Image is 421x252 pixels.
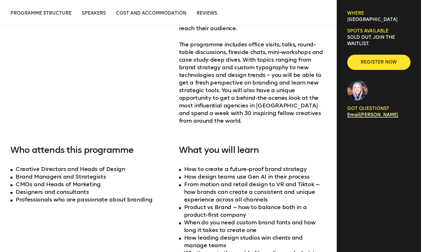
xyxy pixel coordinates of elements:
[347,112,398,118] a: Email[PERSON_NAME]
[82,10,106,16] span: Speakers
[179,234,326,249] li: How leading design studios win clients and manage teams
[347,28,411,34] h6: Spots available
[10,10,72,16] span: Programme Structure
[10,188,158,196] li: Designers and consultants
[116,10,186,16] span: Cost and Accommodation
[197,10,217,16] span: Reviews
[10,173,158,180] li: Brand Managers and Strategists
[347,55,411,70] button: Register now
[10,180,158,188] li: CMOs and Heads of Marketing
[347,10,411,17] h6: Where
[179,145,326,155] h3: What you will learn
[10,196,158,203] li: Professionals who are passionate about branding
[357,59,400,65] span: Register now
[347,17,411,23] p: [GEOGRAPHIC_DATA]
[179,41,326,125] p: The programme includes office visits, talks, round-table discussions, fireside chats, mini-worksh...
[10,165,158,173] li: Creative Directors and Heads of Design
[179,165,326,173] li: How to create a future-proof brand strategy
[179,219,326,234] li: When do you need custom brand fonts and how long it takes to create one
[347,34,411,47] p: SOLD OUT. Join the waitlist.
[179,203,326,219] li: Product vs Brand — how to balance both in a product-first company
[179,173,326,180] li: How design teams use Gen AI in their process
[347,106,411,112] p: GOT QUESTIONS?
[179,180,326,203] li: From motion and retail design to VR and Tiktok — how brands can create a consistent and unique ex...
[10,145,158,155] h3: Who attends this programme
